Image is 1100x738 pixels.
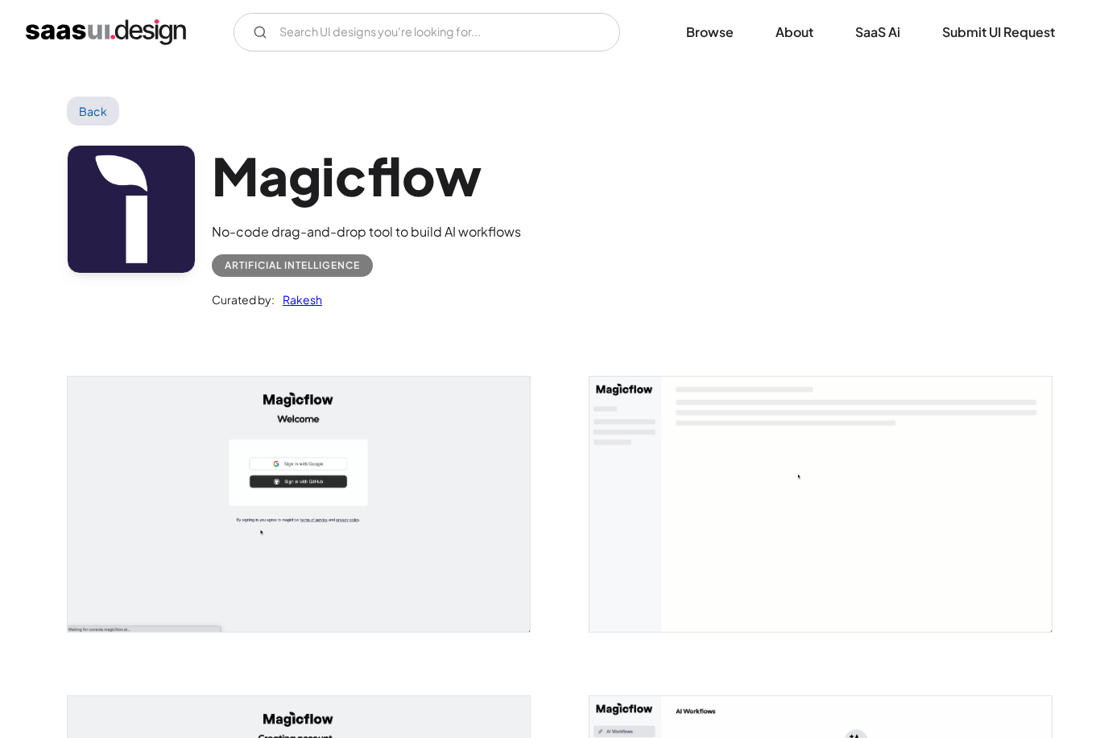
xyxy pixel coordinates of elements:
img: 641ef534ce09cd3b1f3a11f6_Magicflow%20-%20Loading%20Screen.png [589,377,1052,631]
h1: Magicflow [212,145,521,207]
a: open lightbox [589,377,1052,631]
a: open lightbox [68,377,530,631]
form: Email Form [234,13,620,52]
a: SaaS Ai [836,14,920,50]
a: Browse [667,14,753,50]
a: Submit UI Request [923,14,1074,50]
div: No-code drag-and-drop tool to build AI workflows [212,222,521,241]
div: Artificial Intelligence [225,256,360,275]
a: Back [67,97,119,126]
a: Rakesh [275,290,322,309]
a: About [756,14,833,50]
a: home [26,19,186,45]
div: Curated by: [212,290,275,309]
img: 641ef534927bd5d0160a6718_Magicflow%20-%20Welcome%20Sign%20in.png [68,377,530,631]
input: Search UI designs you're looking for... [234,13,620,52]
